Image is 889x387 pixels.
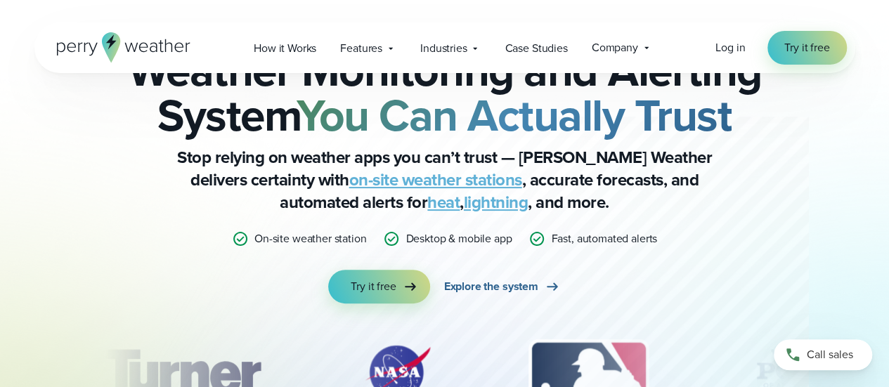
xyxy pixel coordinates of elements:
p: Desktop & mobile app [405,230,512,247]
span: Industries [420,40,467,57]
p: On-site weather station [254,230,366,247]
span: Try it free [784,39,829,56]
a: heat [427,190,460,215]
a: on-site weather stations [349,167,522,192]
a: How it Works [242,34,328,63]
p: Stop relying on weather apps you can’t trust — [PERSON_NAME] Weather delivers certainty with , ac... [164,146,726,214]
span: Try it free [351,278,396,295]
span: How it Works [254,40,316,57]
a: Explore the system [444,270,561,303]
a: Call sales [774,339,872,370]
h2: Weather Monitoring and Alerting System [105,48,785,138]
span: Company [592,39,638,56]
a: Case Studies [493,34,579,63]
span: Explore the system [444,278,538,295]
span: Case Studies [505,40,567,57]
strong: You Can Actually Trust [297,82,732,148]
span: Features [340,40,382,57]
a: Try it free [767,31,846,65]
a: Log in [715,39,745,56]
p: Fast, automated alerts [551,230,657,247]
span: Call sales [807,346,853,363]
a: lightning [464,190,528,215]
a: Try it free [328,270,429,303]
